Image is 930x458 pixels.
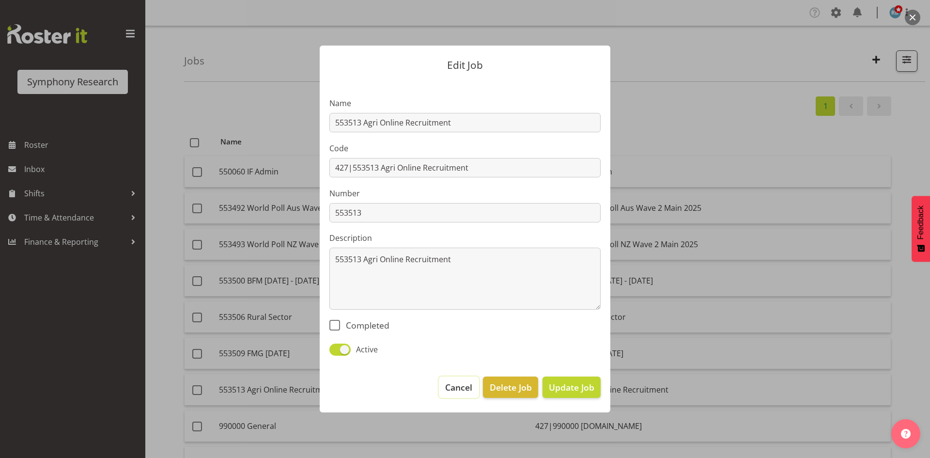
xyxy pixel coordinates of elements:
[329,203,601,222] input: Job Number
[329,113,601,132] input: Job Name
[490,381,532,394] span: Delete Job
[542,377,601,398] button: Update Job
[901,429,911,439] img: help-xxl-2.png
[329,60,601,70] p: Edit Job
[351,344,378,355] span: Active
[329,188,601,199] label: Number
[916,205,925,239] span: Feedback
[329,142,601,154] label: Code
[912,196,930,262] button: Feedback - Show survey
[483,377,538,398] button: Delete Job
[549,381,594,394] span: Update Job
[329,158,601,177] input: Job Code
[329,97,601,109] label: Name
[329,232,601,244] label: Description
[445,381,472,394] span: Cancel
[340,320,389,331] span: Completed
[439,377,479,398] button: Cancel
